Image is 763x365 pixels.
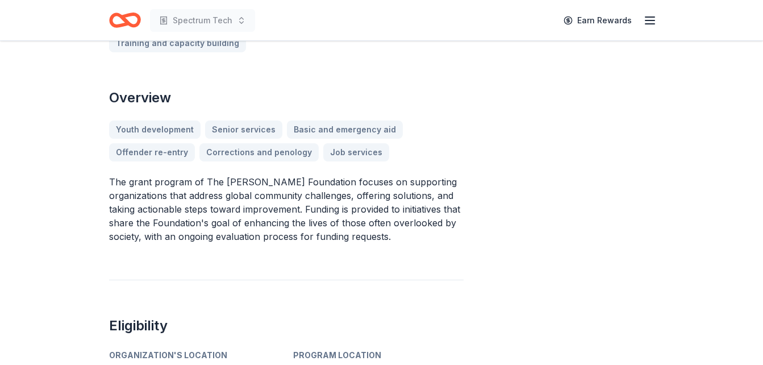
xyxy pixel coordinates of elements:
[109,7,141,34] a: Home
[109,317,464,335] h2: Eligibility
[150,9,255,32] button: Spectrum Tech
[109,349,280,362] div: Organization's Location
[109,175,464,243] p: The grant program of The [PERSON_NAME] Foundation focuses on supporting organizations that addres...
[293,349,464,362] div: Program Location
[109,34,246,52] a: Training and capacity building
[109,89,464,107] h2: Overview
[557,10,639,31] a: Earn Rewards
[173,14,232,27] span: Spectrum Tech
